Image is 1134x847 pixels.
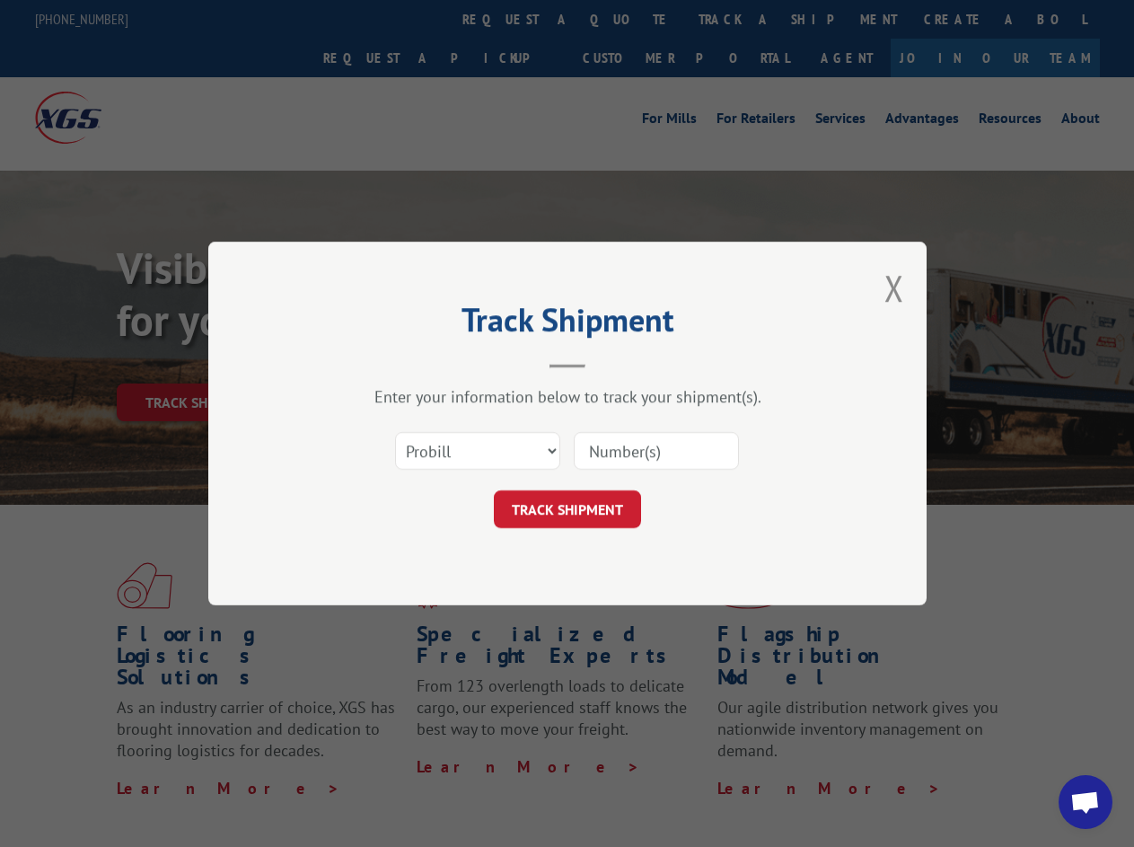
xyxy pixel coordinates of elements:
input: Number(s) [574,432,739,470]
div: Enter your information below to track your shipment(s). [298,386,837,407]
button: TRACK SHIPMENT [494,490,641,528]
button: Close modal [884,264,904,312]
h2: Track Shipment [298,307,837,341]
div: Open chat [1059,775,1112,829]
